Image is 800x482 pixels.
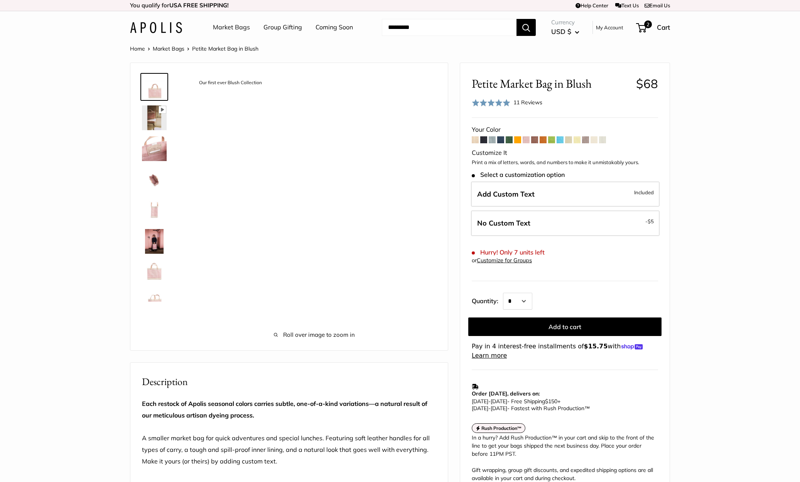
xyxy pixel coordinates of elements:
[545,398,557,405] span: $150
[142,400,427,419] strong: Each restock of Apolis seasonal colors carries subtle, one-of-a-kind variations—a natural result ...
[645,217,654,226] span: -
[142,229,167,254] img: description_Effortless style wherever you go
[481,425,522,431] strong: Rush Production™
[477,219,530,227] span: No Custom Text
[142,398,436,467] p: A smaller market bag for quick adventures and special lunches. Featuring soft leather handles for...
[169,2,229,9] strong: USA FREE SHIPPING!
[140,197,168,224] a: Petite Market Bag in Blush
[140,73,168,101] a: description_Our first ever Blush Collection
[130,44,258,54] nav: Breadcrumb
[657,23,670,31] span: Cart
[142,198,167,223] img: Petite Market Bag in Blush
[142,136,167,161] img: Petite Market Bag in Blush
[472,171,565,178] span: Select a customization option
[472,398,488,405] span: [DATE]
[142,167,167,192] img: description_Bird's eye view
[153,45,184,52] a: Market Bags
[472,290,503,310] label: Quantity:
[636,76,658,91] span: $68
[472,124,658,136] div: Your Color
[472,405,488,412] span: [DATE]
[192,329,436,340] span: Roll over image to zoom in
[645,2,670,8] a: Email Us
[472,398,654,412] p: - Free Shipping +
[491,405,507,412] span: [DATE]
[615,2,639,8] a: Text Us
[551,17,579,28] span: Currency
[263,22,302,33] a: Group Gifting
[488,398,491,405] span: -
[516,19,536,36] button: Search
[142,260,167,285] img: description_Seal of authenticity printed on the backside of every bag.
[472,76,630,91] span: Petite Market Bag in Blush
[468,317,662,336] button: Add to cart
[316,22,353,33] a: Coming Soon
[142,75,167,99] img: description_Our first ever Blush Collection
[195,78,266,88] div: Our first ever Blush Collection
[644,20,652,28] span: 2
[471,182,660,207] label: Add Custom Text
[471,210,660,236] label: Leave Blank
[130,45,145,52] a: Home
[513,99,542,106] span: 11 Reviews
[477,190,535,199] span: Add Custom Text
[142,291,167,316] img: Petite Market Bag in Blush
[140,135,168,163] a: Petite Market Bag in Blush
[130,22,182,33] img: Apolis
[382,19,516,36] input: Search...
[140,104,168,132] a: Petite Market Bag in Blush
[140,258,168,286] a: description_Seal of authenticity printed on the backside of every bag.
[551,27,571,36] span: USD $
[142,374,436,389] h2: Description
[637,21,670,34] a: 2 Cart
[192,45,258,52] span: Petite Market Bag in Blush
[142,105,167,130] img: Petite Market Bag in Blush
[488,405,491,412] span: -
[140,166,168,193] a: description_Bird's eye view
[213,22,250,33] a: Market Bags
[472,390,540,397] strong: Order [DATE], delivers on:
[648,218,654,224] span: $5
[472,405,590,412] span: - Fastest with Rush Production™
[551,25,579,38] button: USD $
[634,188,654,197] span: Included
[576,2,608,8] a: Help Center
[477,257,532,264] a: Customize for Groups
[491,398,507,405] span: [DATE]
[472,255,532,266] div: or
[596,23,623,32] a: My Account
[140,289,168,317] a: Petite Market Bag in Blush
[472,159,658,166] p: Print a mix of letters, words, and numbers to make it unmistakably yours.
[472,147,658,159] div: Customize It
[472,249,545,256] span: Hurry! Only 7 units left
[140,227,168,255] a: description_Effortless style wherever you go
